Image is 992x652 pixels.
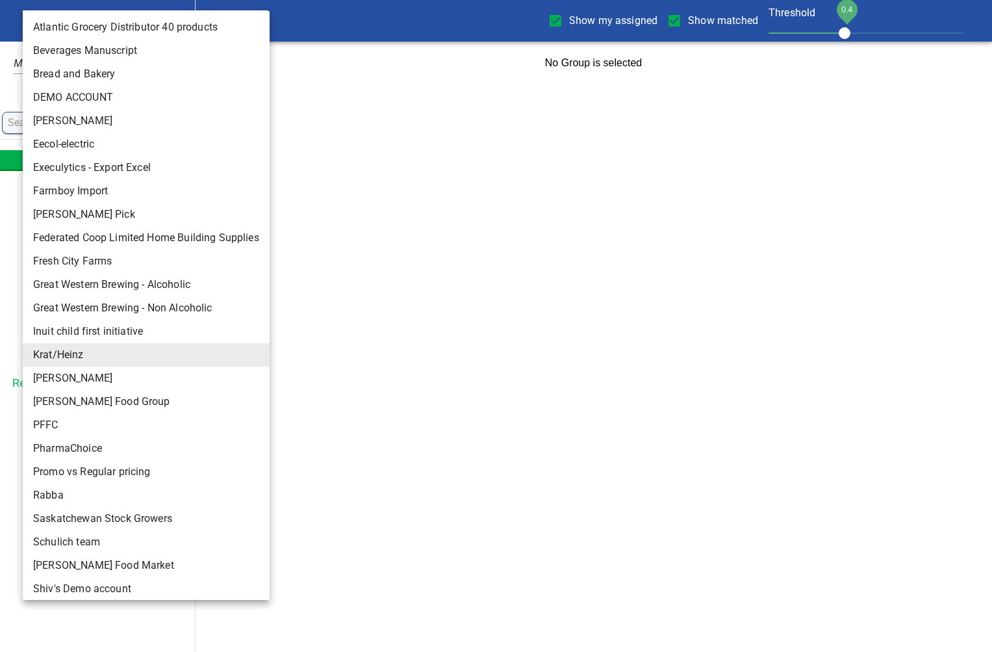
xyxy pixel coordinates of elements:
[23,367,270,390] li: [PERSON_NAME]
[23,109,270,133] li: [PERSON_NAME]
[23,484,270,507] li: Rabba
[23,437,270,460] li: PharmaChoice
[23,273,270,296] li: Great Western Brewing - Alcoholic
[23,203,270,226] li: [PERSON_NAME] Pick
[23,133,270,156] li: Eecol-electric
[23,413,270,437] li: PFFC
[23,507,270,530] li: Saskatchewan Stock Growers
[23,343,270,367] li: Krat/Heinz
[23,62,270,86] li: Bread and Bakery
[23,460,270,484] li: Promo vs Regular pricing
[23,86,270,109] li: DEMO ACCOUNT
[23,250,270,273] li: Fresh City Farms
[23,296,270,320] li: Great Western Brewing - Non Alcoholic
[23,39,270,62] li: Beverages Manuscript
[23,16,270,39] li: Atlantic Grocery Distributor 40 products
[23,390,270,413] li: [PERSON_NAME] Food Group
[23,577,270,601] li: Shiv's Demo account
[23,554,270,577] li: [PERSON_NAME] Food Market
[23,226,270,250] li: Federated Coop Limited Home Building Supplies
[23,320,270,343] li: Inuit child first initiative
[23,156,270,179] li: Execulytics - Export Excel
[23,179,270,203] li: Farmboy Import
[23,530,270,554] li: Schulich team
